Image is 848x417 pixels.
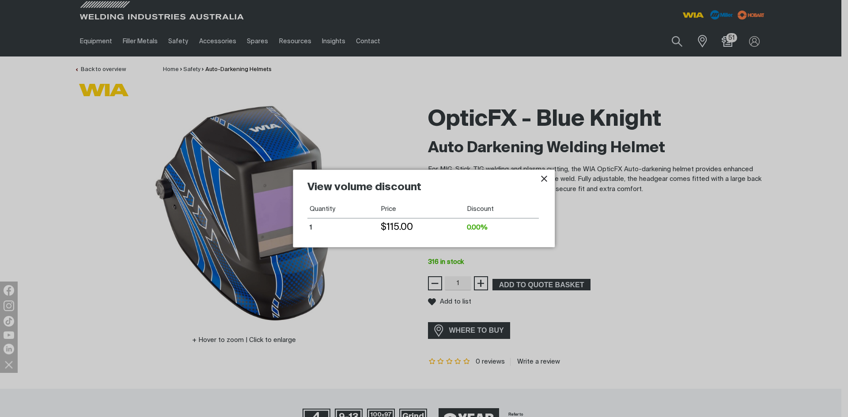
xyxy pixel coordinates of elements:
[307,200,379,218] th: Quantity
[379,218,465,237] td: $115.00
[465,218,539,237] td: 0.00%
[307,180,539,200] h2: View volume discount
[307,218,379,237] td: 1
[465,200,539,218] th: Discount
[379,200,465,218] th: Price
[539,173,549,184] button: Close pop-up overlay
